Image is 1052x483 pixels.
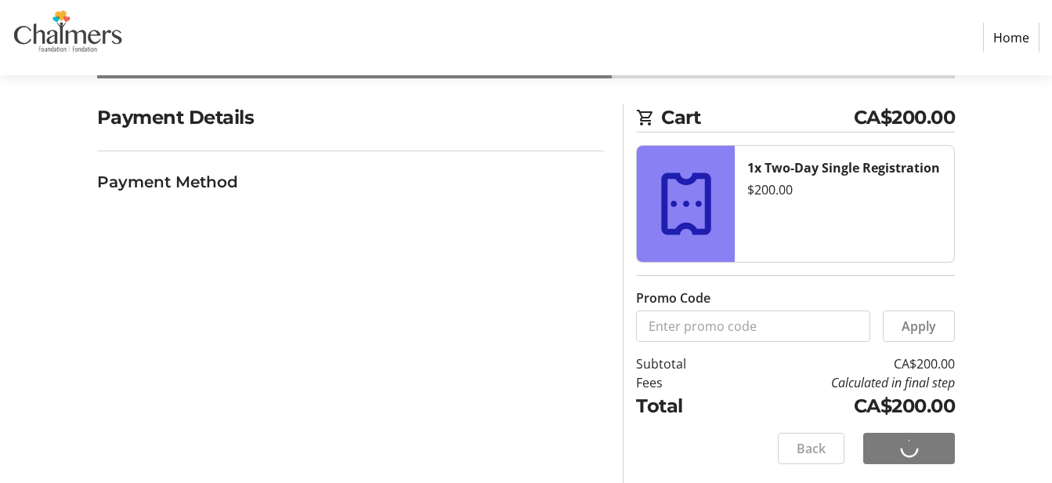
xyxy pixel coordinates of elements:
[636,310,870,342] input: Enter promo code
[636,289,710,307] label: Promo Code
[983,23,1039,53] a: Home
[661,103,853,132] span: Cart
[728,354,955,373] td: CA$200.00
[883,310,955,342] button: Apply
[728,392,955,420] td: CA$200.00
[636,373,728,392] td: Fees
[728,373,955,392] td: Calculated in final step
[747,180,942,199] div: $200.00
[13,6,124,69] img: Chalmers Foundation's Logo
[636,392,728,420] td: Total
[902,317,936,336] span: Apply
[747,159,940,176] strong: 1x Two-Day Single Registration
[97,170,605,194] h3: Payment Method
[854,103,956,132] span: CA$200.00
[97,103,605,132] h2: Payment Details
[636,354,728,373] td: Subtotal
